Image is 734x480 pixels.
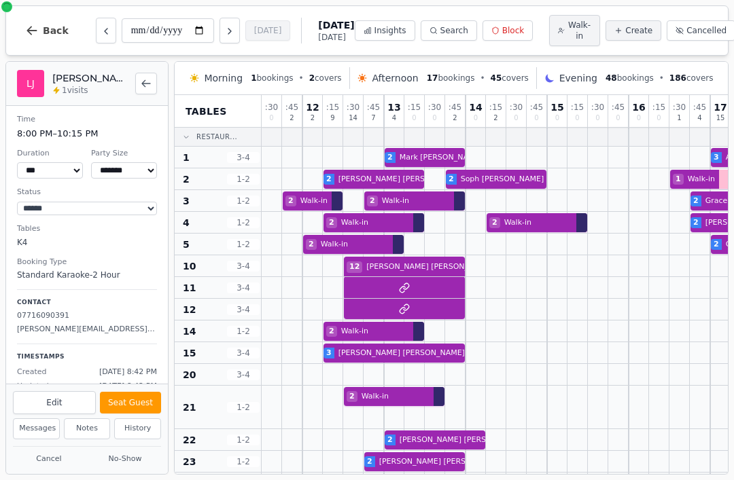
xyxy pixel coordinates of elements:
[227,402,260,413] span: 1 - 2
[338,217,409,229] span: Walk-in
[251,73,256,83] span: 1
[220,18,240,43] button: Next day
[397,152,483,164] span: Mark [PERSON_NAME]
[204,71,243,85] span: Morning
[440,25,468,36] span: Search
[489,103,502,111] span: : 15
[693,196,699,207] span: 2
[530,103,543,111] span: : 45
[326,174,332,185] span: 2
[14,14,80,47] button: Back
[559,71,597,85] span: Evening
[91,148,157,160] dt: Party Size
[227,326,260,337] span: 1 - 2
[227,261,260,272] span: 3 - 4
[673,103,686,111] span: : 30
[251,73,293,84] span: bookings
[17,381,49,392] span: Updated
[432,115,436,122] span: 0
[693,103,706,111] span: : 45
[693,217,699,229] span: 2
[338,326,409,337] span: Walk-in
[347,391,357,403] span: 2
[550,103,563,112] span: 15
[330,115,334,122] span: 9
[227,152,260,163] span: 3 - 4
[227,456,260,467] span: 1 - 2
[697,115,701,122] span: 4
[99,367,157,378] span: [DATE] 8:42 PM
[17,257,157,268] dt: Booking Type
[449,103,461,111] span: : 45
[397,435,526,446] span: [PERSON_NAME] [PERSON_NAME]
[491,73,502,83] span: 45
[17,367,47,378] span: Created
[17,298,157,308] p: Contact
[114,418,161,439] button: History
[100,392,161,413] button: Seat Guest
[17,70,44,97] div: LJ
[227,304,260,315] span: 3 - 4
[183,303,196,316] span: 12
[13,418,60,439] button: Messages
[616,115,620,122] span: 0
[716,115,725,122] span: 15
[89,451,161,468] button: No-Show
[52,71,127,85] h2: [PERSON_NAME] JacksonRogers
[135,73,157,94] button: Back to bookings list
[637,115,641,122] span: 0
[96,18,116,43] button: Previous day
[336,348,465,359] span: [PERSON_NAME] [PERSON_NAME]
[575,115,579,122] span: 0
[606,73,617,83] span: 48
[374,25,406,36] span: Insights
[685,174,715,185] span: Walk-in
[17,148,83,160] dt: Duration
[318,18,354,32] span: [DATE]
[227,217,260,228] span: 1 - 2
[183,281,196,295] span: 11
[510,103,523,111] span: : 30
[17,352,157,362] p: Timestamps
[364,261,493,273] span: [PERSON_NAME] [PERSON_NAME]
[625,25,652,36] span: Create
[491,73,529,84] span: covers
[290,115,294,122] span: 2
[408,103,421,111] span: : 15
[502,25,524,36] span: Block
[17,324,157,335] p: [PERSON_NAME][EMAIL_ADDRESS][DOMAIN_NAME]
[347,261,362,273] span: 12
[571,103,584,111] span: : 15
[387,435,393,446] span: 2
[367,196,378,207] span: 2
[421,20,477,41] button: Search
[659,73,664,84] span: •
[449,174,454,185] span: 2
[183,194,190,208] span: 3
[387,152,393,164] span: 2
[371,115,375,122] span: 7
[349,115,357,122] span: 14
[196,132,237,142] span: Restaur...
[183,455,196,468] span: 23
[612,103,625,111] span: : 45
[474,115,478,122] span: 0
[359,391,430,403] span: Walk-in
[606,20,661,41] button: Create
[183,368,196,382] span: 20
[227,239,260,250] span: 1 - 2
[318,239,389,251] span: Walk-in
[298,196,328,207] span: Walk-in
[17,269,157,281] dd: Standard Karaoke-2 Hour
[669,73,686,83] span: 186
[306,103,319,112] span: 12
[379,196,450,207] span: Walk-in
[493,115,497,122] span: 2
[265,103,278,111] span: : 30
[387,103,400,112] span: 13
[227,282,260,293] span: 3 - 4
[309,73,315,83] span: 2
[336,174,465,185] span: [PERSON_NAME] [PERSON_NAME]
[299,73,304,84] span: •
[326,103,339,111] span: : 15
